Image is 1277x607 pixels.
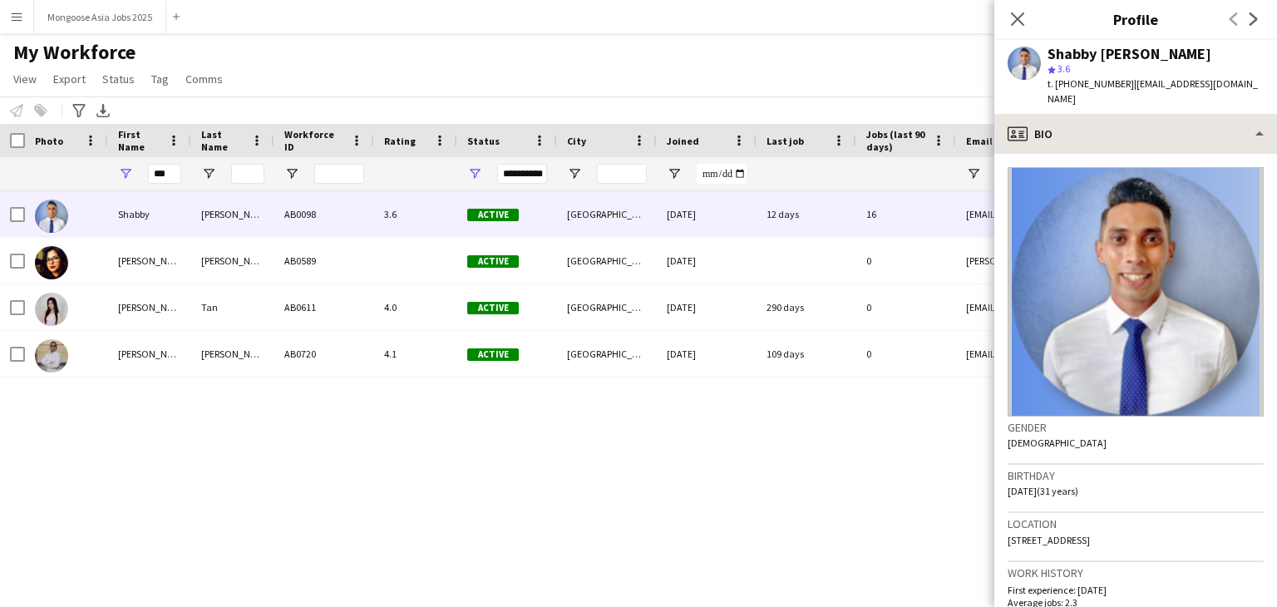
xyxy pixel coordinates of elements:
[1058,62,1070,75] span: 3.6
[35,200,68,233] img: Shabby A. Malik
[557,238,657,284] div: [GEOGRAPHIC_DATA]
[191,284,274,330] div: Tan
[284,166,299,181] button: Open Filter Menu
[53,72,86,86] span: Export
[35,293,68,326] img: Shan Shan Tan
[35,339,68,373] img: Shawn Jonathan Kumar
[994,114,1277,154] div: Bio
[467,302,519,314] span: Active
[274,238,374,284] div: AB0589
[757,331,856,377] div: 109 days
[467,255,519,268] span: Active
[667,135,699,147] span: Joined
[374,284,457,330] div: 4.0
[597,164,647,184] input: City Filter Input
[1008,584,1264,596] p: First experience: [DATE]
[657,238,757,284] div: [DATE]
[47,68,92,90] a: Export
[757,191,856,237] div: 12 days
[657,284,757,330] div: [DATE]
[557,331,657,377] div: [GEOGRAPHIC_DATA]
[314,164,364,184] input: Workforce ID Filter Input
[1048,47,1211,62] div: Shabby [PERSON_NAME]
[1008,565,1264,580] h3: Work history
[35,135,63,147] span: Photo
[231,164,264,184] input: Last Name Filter Input
[102,72,135,86] span: Status
[1008,534,1090,546] span: [STREET_ADDRESS]
[856,238,956,284] div: 0
[108,284,191,330] div: [PERSON_NAME]
[191,191,274,237] div: [PERSON_NAME]
[35,246,68,279] img: Shalini Wimal Rohana
[467,348,519,361] span: Active
[1008,420,1264,435] h3: Gender
[374,191,457,237] div: 3.6
[567,135,586,147] span: City
[108,191,191,237] div: Shabby
[284,128,344,153] span: Workforce ID
[201,128,244,153] span: Last Name
[384,135,416,147] span: Rating
[201,166,216,181] button: Open Filter Menu
[767,135,804,147] span: Last job
[1048,77,1134,90] span: t. [PHONE_NUMBER]
[108,238,191,284] div: [PERSON_NAME]
[994,8,1277,30] h3: Profile
[274,191,374,237] div: AB0098
[96,68,141,90] a: Status
[856,331,956,377] div: 0
[34,1,166,33] button: Mongoose Asia Jobs 2025
[374,331,457,377] div: 4.1
[557,191,657,237] div: [GEOGRAPHIC_DATA]
[1008,437,1107,449] span: [DEMOGRAPHIC_DATA]
[757,284,856,330] div: 290 days
[467,135,500,147] span: Status
[274,284,374,330] div: AB0611
[191,238,274,284] div: [PERSON_NAME]
[1008,468,1264,483] h3: Birthday
[151,72,169,86] span: Tag
[567,166,582,181] button: Open Filter Menu
[108,331,191,377] div: [PERSON_NAME] [PERSON_NAME]
[667,166,682,181] button: Open Filter Menu
[856,284,956,330] div: 0
[467,166,482,181] button: Open Filter Menu
[179,68,229,90] a: Comms
[7,68,43,90] a: View
[145,68,175,90] a: Tag
[657,331,757,377] div: [DATE]
[185,72,223,86] span: Comms
[191,331,274,377] div: [PERSON_NAME]
[966,166,981,181] button: Open Filter Menu
[13,72,37,86] span: View
[148,164,181,184] input: First Name Filter Input
[697,164,747,184] input: Joined Filter Input
[1008,516,1264,531] h3: Location
[856,191,956,237] div: 16
[467,209,519,221] span: Active
[1008,167,1264,417] img: Crew avatar or photo
[274,331,374,377] div: AB0720
[93,101,113,121] app-action-btn: Export XLSX
[657,191,757,237] div: [DATE]
[69,101,89,121] app-action-btn: Advanced filters
[966,135,993,147] span: Email
[118,166,133,181] button: Open Filter Menu
[866,128,926,153] span: Jobs (last 90 days)
[557,284,657,330] div: [GEOGRAPHIC_DATA]
[1048,77,1258,105] span: | [EMAIL_ADDRESS][DOMAIN_NAME]
[1008,485,1078,497] span: [DATE] (31 years)
[118,128,161,153] span: First Name
[13,40,136,65] span: My Workforce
